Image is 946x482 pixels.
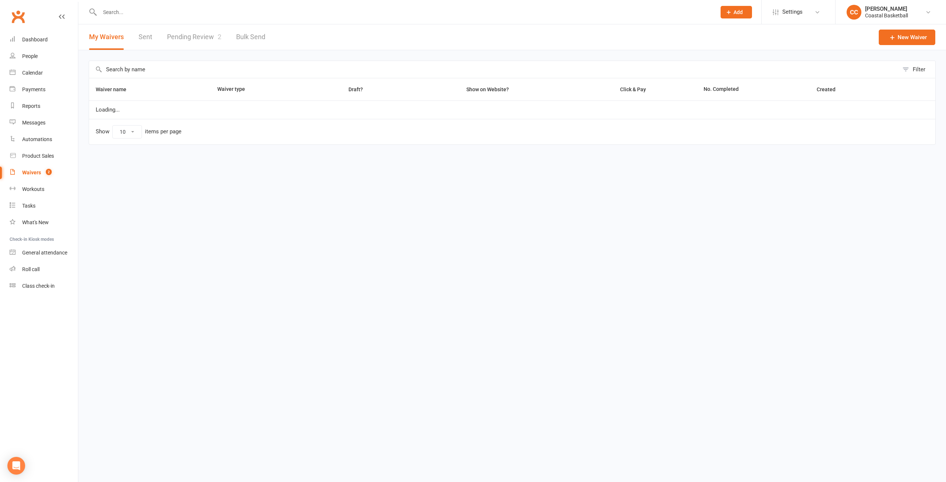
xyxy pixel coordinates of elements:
[10,181,78,198] a: Workouts
[899,61,935,78] button: Filter
[879,30,935,45] a: New Waiver
[865,12,908,19] div: Coastal Basketball
[22,153,54,159] div: Product Sales
[167,24,221,50] a: Pending Review2
[22,120,45,126] div: Messages
[817,86,844,92] span: Created
[10,65,78,81] a: Calendar
[10,148,78,164] a: Product Sales
[460,85,517,94] button: Show on Website?
[9,7,27,26] a: Clubworx
[22,250,67,256] div: General attendance
[145,129,181,135] div: items per page
[342,85,371,94] button: Draft?
[22,86,45,92] div: Payments
[782,4,803,20] span: Settings
[10,98,78,114] a: Reports
[865,6,908,12] div: [PERSON_NAME]
[10,81,78,98] a: Payments
[10,214,78,231] a: What's New
[913,65,925,74] div: Filter
[817,85,844,94] button: Created
[211,78,306,100] th: Waiver type
[89,100,935,119] td: Loading...
[96,125,181,139] div: Show
[22,203,35,209] div: Tasks
[721,6,752,18] button: Add
[22,136,52,142] div: Automations
[218,33,221,41] span: 2
[10,164,78,181] a: Waivers 2
[466,86,509,92] span: Show on Website?
[10,131,78,148] a: Automations
[22,266,40,272] div: Roll call
[348,86,363,92] span: Draft?
[22,186,44,192] div: Workouts
[10,198,78,214] a: Tasks
[10,48,78,65] a: People
[89,61,899,78] input: Search by name
[734,9,743,15] span: Add
[697,78,810,100] th: No. Completed
[7,457,25,475] div: Open Intercom Messenger
[236,24,265,50] a: Bulk Send
[98,7,711,17] input: Search...
[22,37,48,42] div: Dashboard
[96,86,135,92] span: Waiver name
[139,24,152,50] a: Sent
[10,245,78,261] a: General attendance kiosk mode
[22,219,49,225] div: What's New
[847,5,861,20] div: CC
[10,114,78,131] a: Messages
[22,170,41,175] div: Waivers
[89,24,124,50] button: My Waivers
[22,103,40,109] div: Reports
[22,53,38,59] div: People
[10,278,78,294] a: Class kiosk mode
[22,283,55,289] div: Class check-in
[96,85,135,94] button: Waiver name
[10,261,78,278] a: Roll call
[46,169,52,175] span: 2
[613,85,654,94] button: Click & Pay
[22,70,43,76] div: Calendar
[620,86,646,92] span: Click & Pay
[10,31,78,48] a: Dashboard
